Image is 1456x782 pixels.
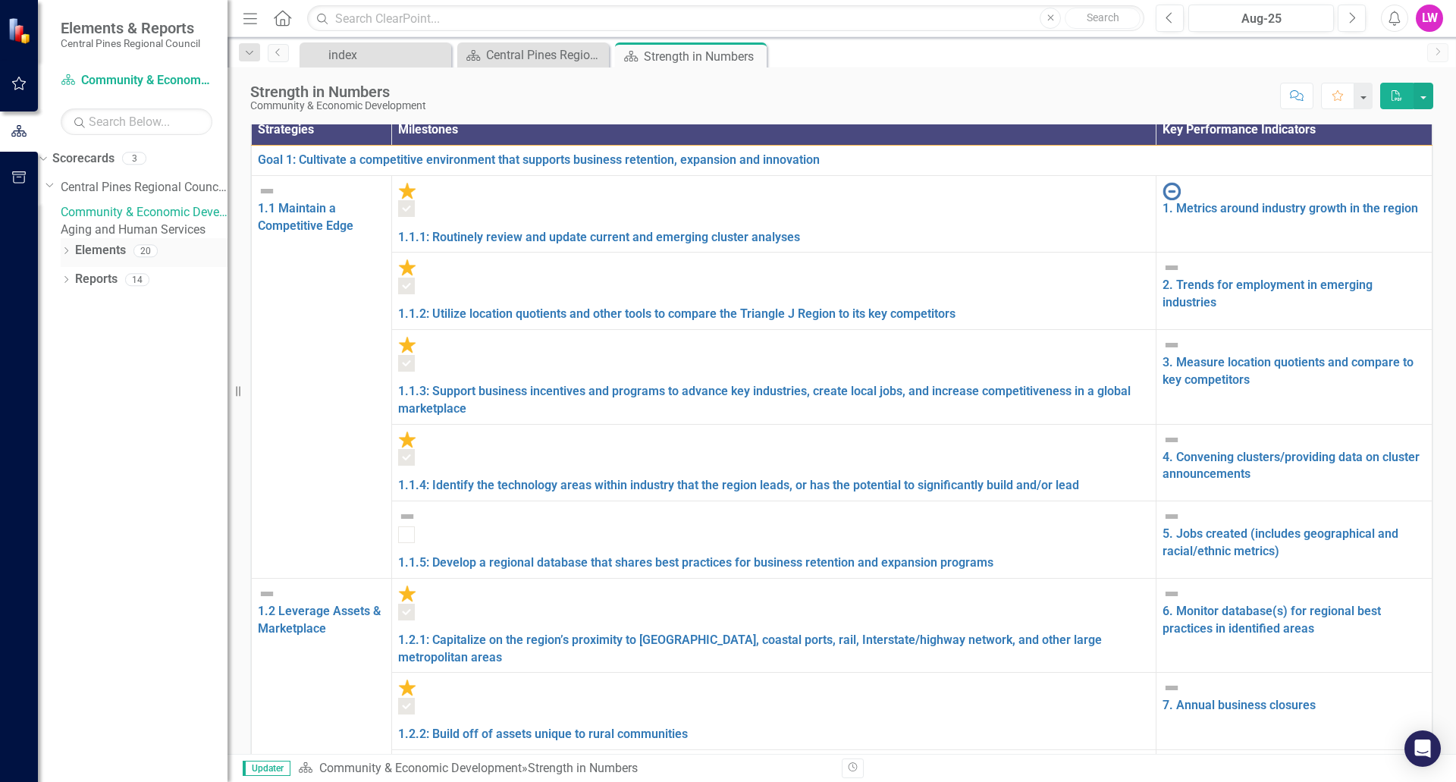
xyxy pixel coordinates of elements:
[1163,507,1181,526] img: Not Defined
[122,152,146,165] div: 3
[1087,11,1119,24] span: Search
[75,242,126,259] a: Elements
[61,179,227,196] a: Central Pines Regional Council Strategic Plan
[391,578,1156,673] td: Double-Click to Edit Right Click for Context Menu
[319,761,522,775] a: Community & Economic Development
[1156,673,1432,750] td: Double-Click to Edit Right Click for Context Menu
[1163,121,1426,139] div: Key Performance Indicators
[391,424,1156,501] td: Double-Click to Edit Right Click for Context Menu
[398,478,1079,492] a: 1.1.4: Identify the technology areas within industry that the region leads, or has the potential ...
[1404,730,1441,767] div: Open Intercom Messenger
[398,431,416,449] img: Completed
[398,121,1150,139] div: Milestones
[1188,5,1334,32] button: Aug-25
[61,204,227,221] a: Community & Economic Development
[8,17,34,44] img: ClearPoint Strategy
[391,330,1156,425] td: Double-Click to Edit Right Click for Context Menu
[1156,501,1432,579] td: Double-Click to Edit Right Click for Context Menu
[398,633,1102,664] a: 1.2.1: Capitalize on the region’s proximity to [GEOGRAPHIC_DATA], coastal ports, rail, Interstate...
[1163,585,1181,603] img: Not Defined
[398,182,416,200] img: Completed
[258,201,353,233] a: 1.1 Maintain a Competitive Edge
[398,727,688,741] a: 1.2.2: Build off of assets unique to rural communities
[61,72,212,90] a: Community & Economic Development
[258,604,381,636] a: 1.2 Leverage Assets & Marketplace
[1163,526,1398,558] a: 5. Jobs created (includes geographical and racial/ethnic metrics)
[398,259,416,277] img: Completed
[644,47,763,66] div: Strength in Numbers
[298,760,830,777] div: »
[486,46,605,64] div: Central Pines Regional Council [DATE]-[DATE] Strategic Business Plan Summary
[250,100,426,111] div: Community & Economic Development
[391,253,1156,330] td: Double-Click to Edit Right Click for Context Menu
[391,501,1156,579] td: Double-Click to Edit Right Click for Context Menu
[61,37,200,49] small: Central Pines Regional Council
[61,19,200,37] span: Elements & Reports
[307,5,1144,32] input: Search ClearPoint...
[125,273,149,286] div: 14
[1163,201,1418,215] a: 1. Metrics around industry growth in the region
[1163,679,1181,697] img: Not Defined
[252,175,392,578] td: Double-Click to Edit Right Click for Context Menu
[328,46,447,64] div: index
[1163,278,1373,309] a: 2. Trends for employment in emerging industries
[398,336,416,354] img: Completed
[1416,5,1443,32] button: LW
[1163,355,1414,387] a: 3. Measure location quotients and compare to key competitors
[398,555,993,570] a: 1.1.5: Develop a regional database that shares best practices for business retention and expansio...
[1156,253,1432,330] td: Double-Click to Edit Right Click for Context Menu
[243,761,290,776] span: Updater
[252,145,1432,175] td: Double-Click to Edit Right Click for Context Menu
[258,121,385,139] div: Strategies
[1156,578,1432,673] td: Double-Click to Edit Right Click for Context Menu
[1156,175,1432,253] td: Double-Click to Edit Right Click for Context Menu
[1163,336,1181,354] img: Not Defined
[61,221,227,239] a: Aging and Human Services
[303,46,447,64] a: index
[1163,259,1181,277] img: Not Defined
[133,244,158,257] div: 20
[258,152,820,167] a: Goal 1: Cultivate a competitive environment that supports business retention, expansion and innov...
[258,585,276,603] img: Not Defined
[398,585,416,603] img: Completed
[398,384,1131,416] a: 1.1.3: Support business incentives and programs to advance key industries, create local jobs, and...
[1194,10,1329,28] div: Aug-25
[1163,604,1381,636] a: 6. Monitor database(s) for regional best practices in identified areas
[461,46,605,64] a: Central Pines Regional Council [DATE]-[DATE] Strategic Business Plan Summary
[1163,431,1181,449] img: Not Defined
[398,679,416,697] img: Completed
[250,83,426,100] div: Strength in Numbers
[1156,424,1432,501] td: Double-Click to Edit Right Click for Context Menu
[528,761,638,775] div: Strength in Numbers
[61,108,212,135] input: Search Below...
[391,175,1156,253] td: Double-Click to Edit Right Click for Context Menu
[258,182,276,200] img: Not Defined
[398,306,955,321] a: 1.1.2: Utilize location quotients and other tools to compare the Triangle J Region to its key com...
[75,271,118,288] a: Reports
[398,507,416,526] img: Not Defined
[398,230,800,244] a: 1.1.1: Routinely review and update current and emerging cluster analyses
[391,673,1156,750] td: Double-Click to Edit Right Click for Context Menu
[1156,330,1432,425] td: Double-Click to Edit Right Click for Context Menu
[1163,182,1181,200] img: No Information
[1065,8,1141,29] button: Search
[1163,450,1420,482] a: 4. Convening clusters/providing data on cluster announcements
[1163,698,1316,712] a: 7. Annual business closures
[52,150,115,168] a: Scorecards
